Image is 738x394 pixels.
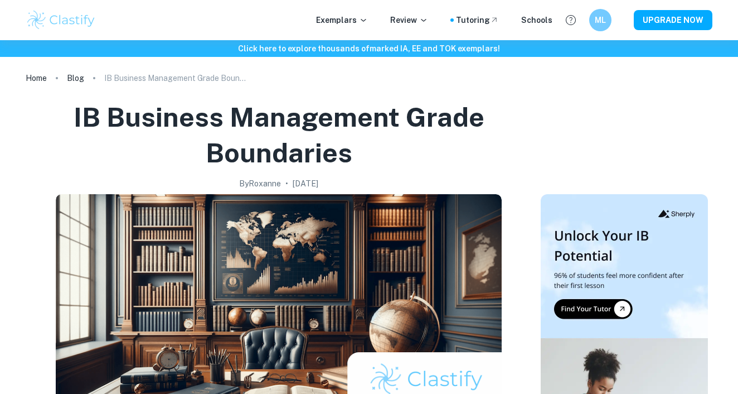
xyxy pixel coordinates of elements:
[521,14,552,26] a: Schools
[285,177,288,190] p: •
[67,70,84,86] a: Blog
[390,14,428,26] p: Review
[594,14,607,26] h6: ML
[26,9,96,31] img: Clastify logo
[561,11,580,30] button: Help and Feedback
[30,99,527,171] h1: IB Business Management Grade Boundaries
[589,9,611,31] button: ML
[316,14,368,26] p: Exemplars
[634,10,712,30] button: UPGRADE NOW
[239,177,281,190] h2: By Roxanne
[26,70,47,86] a: Home
[2,42,736,55] h6: Click here to explore thousands of marked IA, EE and TOK exemplars !
[104,72,249,84] p: IB Business Management Grade Boundaries
[456,14,499,26] a: Tutoring
[293,177,318,190] h2: [DATE]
